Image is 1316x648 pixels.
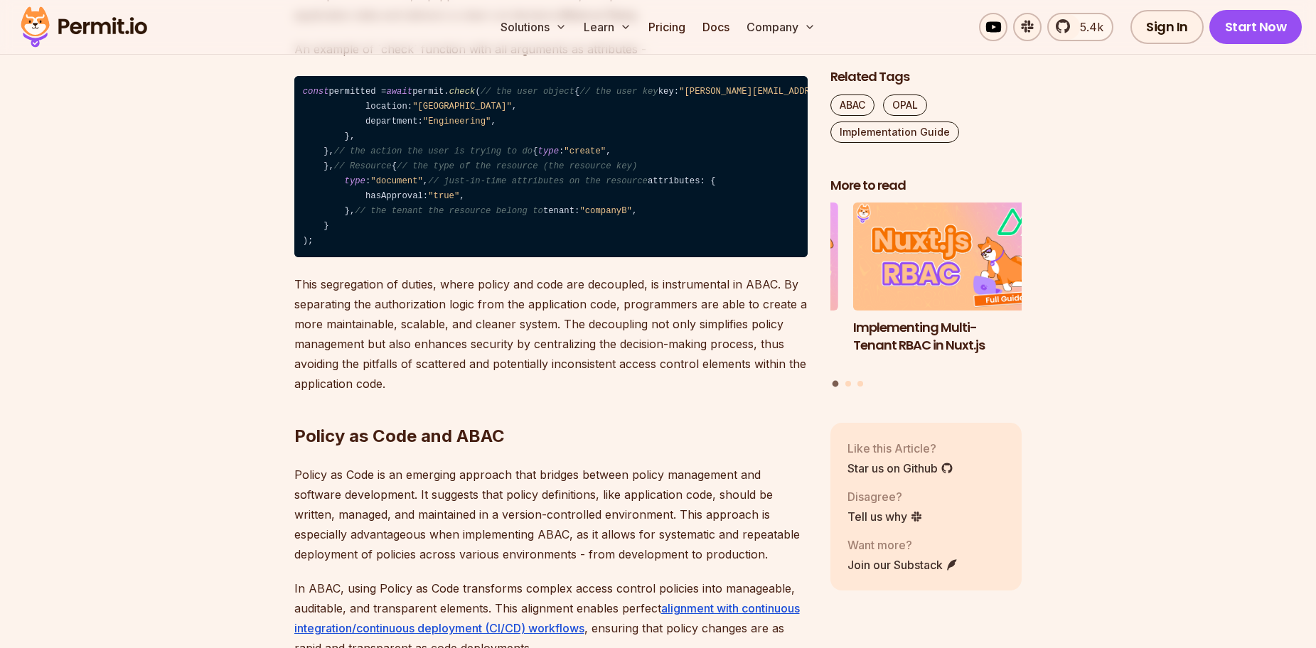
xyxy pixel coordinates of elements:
button: Learn [578,13,637,41]
a: Tell us why [847,508,923,525]
span: "Engineering" [423,117,491,126]
img: Permit logo [14,3,154,51]
span: // Resource [334,161,392,171]
span: "[PERSON_NAME][EMAIL_ADDRESS][DOMAIN_NAME]" [679,87,904,97]
span: // the action the user is trying to do [334,146,533,156]
h2: More to read [830,177,1022,195]
h2: Related Tags [830,68,1022,86]
a: Implementing Multi-Tenant RBAC in Nuxt.jsImplementing Multi-Tenant RBAC in Nuxt.js [853,203,1045,372]
li: 3 of 3 [646,203,838,372]
strong: Policy as Code and ABAC [294,426,505,446]
p: Policy as Code is an emerging approach that bridges between policy management and software develo... [294,465,808,564]
h3: Implementing Multi-Tenant RBAC in Nuxt.js [853,319,1045,355]
a: OPAL [883,94,927,116]
span: const [303,87,329,97]
button: Company [741,13,821,41]
span: check [449,87,476,97]
a: ABAC [830,94,874,116]
span: // just-in-time attributes on the resource [428,176,648,186]
li: 1 of 3 [853,203,1045,372]
p: Disagree? [847,488,923,505]
a: Star us on Github [847,460,953,477]
a: 5.4k [1047,13,1113,41]
a: Implementation Guide [830,121,959,143]
span: // the tenant the resource belong to [355,206,543,216]
img: Implementing Multi-Tenant RBAC in Nuxt.js [853,203,1045,311]
a: Sign In [1130,10,1204,44]
span: // the type of the resource (the resource key) [397,161,637,171]
img: Policy-Based Access Control (PBAC) Isn’t as Great as You Think [646,203,838,311]
a: Docs [697,13,735,41]
a: Join our Substack [847,556,958,573]
span: await [386,87,412,97]
span: // the user object [481,87,574,97]
h3: Policy-Based Access Control (PBAC) Isn’t as Great as You Think [646,319,838,372]
button: Go to slide 3 [857,381,863,387]
span: "true" [428,191,459,201]
code: permitted = permit. ( { key: , attributes: { location: , department: , }, }, { : , }, { : , attri... [294,76,808,258]
span: // the user key [579,87,658,97]
span: "document" [370,176,423,186]
span: "companyB" [579,206,632,216]
button: Go to slide 1 [833,381,839,387]
span: "create" [564,146,606,156]
span: type [345,176,365,186]
button: Solutions [495,13,572,41]
span: 5.4k [1071,18,1103,36]
a: Pricing [643,13,691,41]
span: type [538,146,559,156]
p: This segregation of duties, where policy and code are decoupled, is instrumental in ABAC. By sepa... [294,274,808,394]
span: "[GEOGRAPHIC_DATA]" [412,102,512,112]
div: Posts [830,203,1022,389]
button: Go to slide 2 [845,381,851,387]
p: Like this Article? [847,440,953,457]
p: Want more? [847,536,958,553]
a: Start Now [1209,10,1302,44]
